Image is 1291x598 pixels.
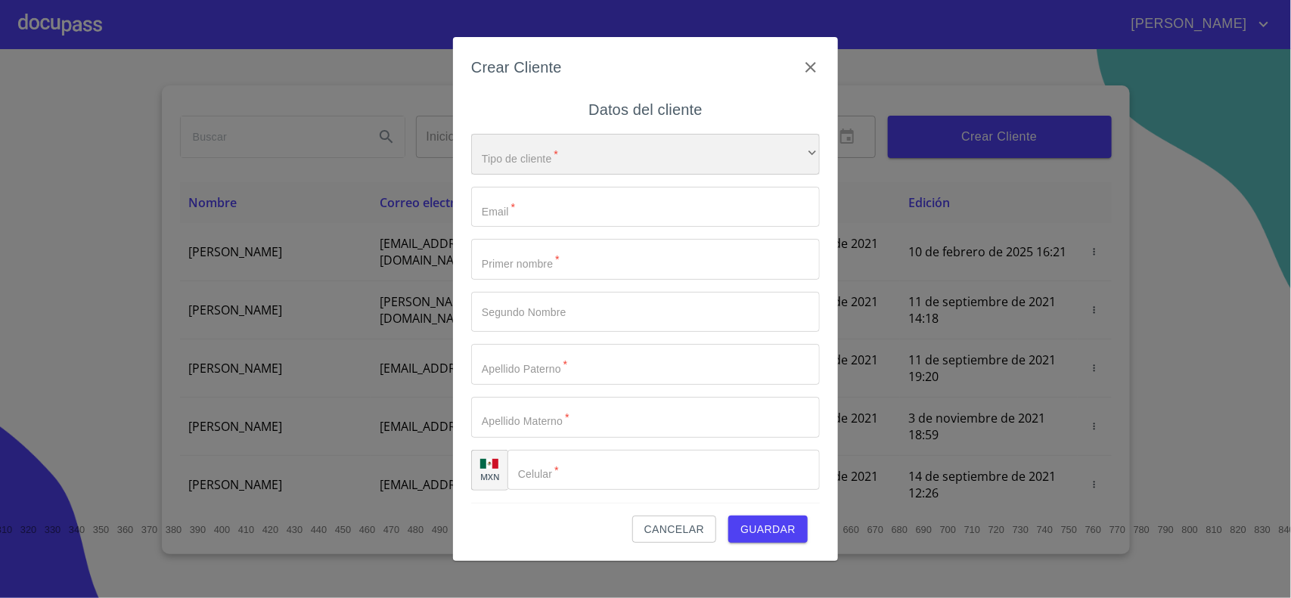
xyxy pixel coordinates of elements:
h6: Datos del cliente [588,98,702,122]
p: MXN [480,471,500,482]
h6: Crear Cliente [471,55,562,79]
span: Cancelar [644,520,704,539]
button: Cancelar [632,516,716,544]
span: Guardar [740,520,796,539]
img: R93DlvwvvjP9fbrDwZeCRYBHk45OWMq+AAOlFVsxT89f82nwPLnD58IP7+ANJEaWYhP0Tx8kkA0WlQMPQsAAgwAOmBj20AXj6... [480,459,498,469]
button: Guardar [728,516,808,544]
div: ​ [471,134,820,175]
